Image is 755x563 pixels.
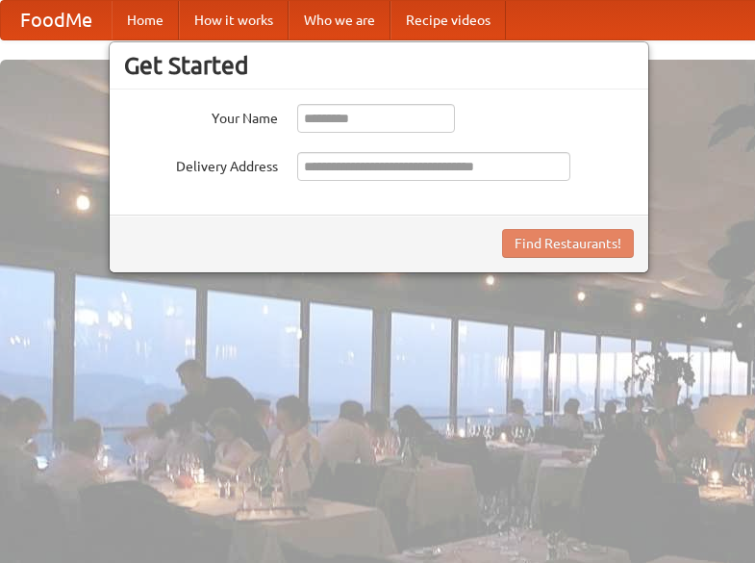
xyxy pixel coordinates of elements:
[502,229,634,258] button: Find Restaurants!
[179,1,289,39] a: How it works
[124,51,634,80] h3: Get Started
[124,152,278,176] label: Delivery Address
[390,1,506,39] a: Recipe videos
[124,104,278,128] label: Your Name
[289,1,390,39] a: Who we are
[1,1,112,39] a: FoodMe
[112,1,179,39] a: Home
